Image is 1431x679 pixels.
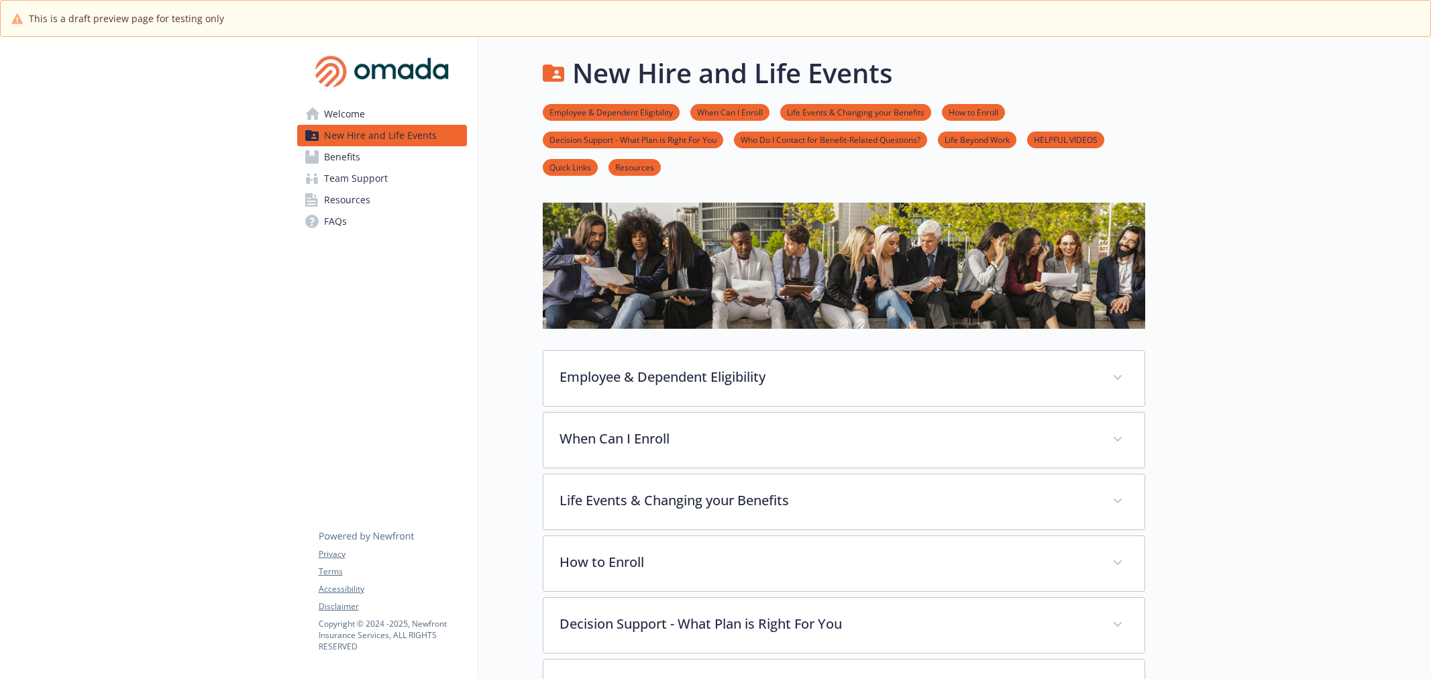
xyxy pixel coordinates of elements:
[560,367,1096,387] p: Employee & Dependent Eligibility
[319,600,466,613] a: Disclaimer
[560,490,1096,511] p: Life Events & Changing your Benefits
[938,133,1016,146] a: Life Beyond Work
[543,536,1145,591] div: How to Enroll
[560,614,1096,634] p: Decision Support - What Plan is Right For You
[572,53,892,93] h1: New Hire and Life Events
[297,168,467,189] a: Team Support
[543,413,1145,468] div: When Can I Enroll
[319,548,466,560] a: Privacy
[543,105,680,118] a: Employee & Dependent Eligibility
[297,146,467,168] a: Benefits
[324,211,347,232] span: FAQs
[324,168,388,189] span: Team Support
[324,125,437,146] span: New Hire and Life Events
[29,11,224,25] span: This is a draft preview page for testing only
[324,146,360,168] span: Benefits
[560,429,1096,449] p: When Can I Enroll
[942,105,1005,118] a: How to Enroll
[780,105,931,118] a: Life Events & Changing your Benefits
[319,583,466,595] a: Accessibility
[297,189,467,211] a: Resources
[560,552,1096,572] p: How to Enroll
[543,351,1145,406] div: Employee & Dependent Eligibility
[734,133,927,146] a: Who Do I Contact for Benefit-Related Questions?
[324,189,370,211] span: Resources
[543,133,723,146] a: Decision Support - What Plan is Right For You
[543,474,1145,529] div: Life Events & Changing your Benefits
[690,105,770,118] a: When Can I Enroll
[543,203,1145,328] img: new hire page banner
[543,598,1145,653] div: Decision Support - What Plan is Right For You
[297,211,467,232] a: FAQs
[297,103,467,125] a: Welcome
[319,618,466,652] p: Copyright © 2024 - 2025 , Newfront Insurance Services, ALL RIGHTS RESERVED
[608,160,661,173] a: Resources
[1027,133,1104,146] a: HELPFUL VIDEOS
[543,160,598,173] a: Quick Links
[297,125,467,146] a: New Hire and Life Events
[324,103,365,125] span: Welcome
[319,566,466,578] a: Terms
